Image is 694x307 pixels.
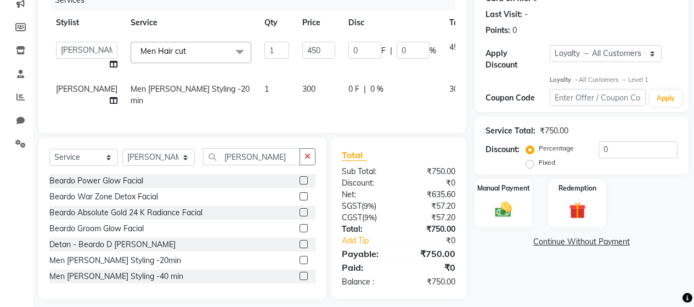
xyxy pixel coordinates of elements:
label: Redemption [558,183,596,193]
label: Manual Payment [477,183,530,193]
div: ( ) [334,212,399,224]
span: [PERSON_NAME] [56,84,117,94]
div: Beardo Absolute Gold 24 K Radiance Facial [49,207,202,219]
div: Coupon Code [486,92,550,104]
div: Balance : [334,276,399,288]
div: Sub Total: [334,166,399,177]
div: ₹0 [398,261,464,274]
input: Search or Scan [203,148,300,165]
div: Detan - Beardo D [PERSON_NAME] [49,239,176,250]
input: Enter Offer / Coupon Code [550,89,646,106]
div: ₹750.00 [398,224,464,235]
img: _gift.svg [564,200,591,220]
div: ₹750.00 [398,166,464,177]
div: ₹750.00 [398,247,464,260]
span: 0 F [348,83,359,95]
div: Net: [334,189,399,200]
label: Fixed [539,158,555,168]
div: Men [PERSON_NAME] Styling -40 min [49,271,183,282]
img: _cash.svg [490,200,517,219]
div: ₹57.20 [398,200,464,212]
div: Discount: [334,177,399,189]
span: 1 [264,84,269,94]
div: Points: [486,25,510,36]
div: Men [PERSON_NAME] Styling -20min [49,255,181,266]
th: Stylist [49,10,124,35]
span: 300 [302,84,315,94]
a: Continue Without Payment [477,236,686,248]
span: F [381,45,386,57]
div: ₹0 [398,177,464,189]
span: 9% [364,202,374,210]
th: Service [124,10,258,35]
div: Beardo Groom Glow Facial [49,223,144,235]
div: ₹57.20 [398,212,464,224]
div: Total: [334,224,399,235]
span: 0 % [370,83,383,95]
span: | [364,83,366,95]
div: ₹0 [409,235,464,247]
th: Price [296,10,342,35]
div: All Customers → Level 1 [550,75,678,85]
span: 450 [449,42,462,52]
span: % [430,45,436,57]
th: Total [443,10,475,35]
span: Total [342,149,367,161]
div: Payable: [334,247,399,260]
div: ₹750.00 [398,276,464,288]
div: Beardo War Zone Detox Facial [49,191,158,203]
div: Last Visit: [486,9,522,20]
span: SGST [342,201,362,211]
a: x [186,46,191,56]
div: - [524,9,528,20]
th: Disc [342,10,443,35]
div: ₹750.00 [540,125,568,137]
button: Apply [650,90,681,107]
span: Men Hair cut [140,46,186,56]
span: 300 [449,84,462,94]
div: Discount: [486,144,520,155]
div: Beardo Power Glow Facial [49,175,143,187]
span: CGST [342,213,362,222]
span: 9% [364,213,375,222]
a: Add Tip [334,235,409,247]
th: Qty [258,10,296,35]
label: Percentage [539,143,574,153]
div: Apply Discount [486,48,550,71]
span: Men [PERSON_NAME] Styling -20min [131,84,250,105]
div: Paid: [334,261,399,274]
div: Service Total: [486,125,535,137]
div: 0 [512,25,517,36]
strong: Loyalty → [550,76,579,83]
div: ₹635.60 [398,189,464,200]
span: | [390,45,392,57]
div: ( ) [334,200,399,212]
